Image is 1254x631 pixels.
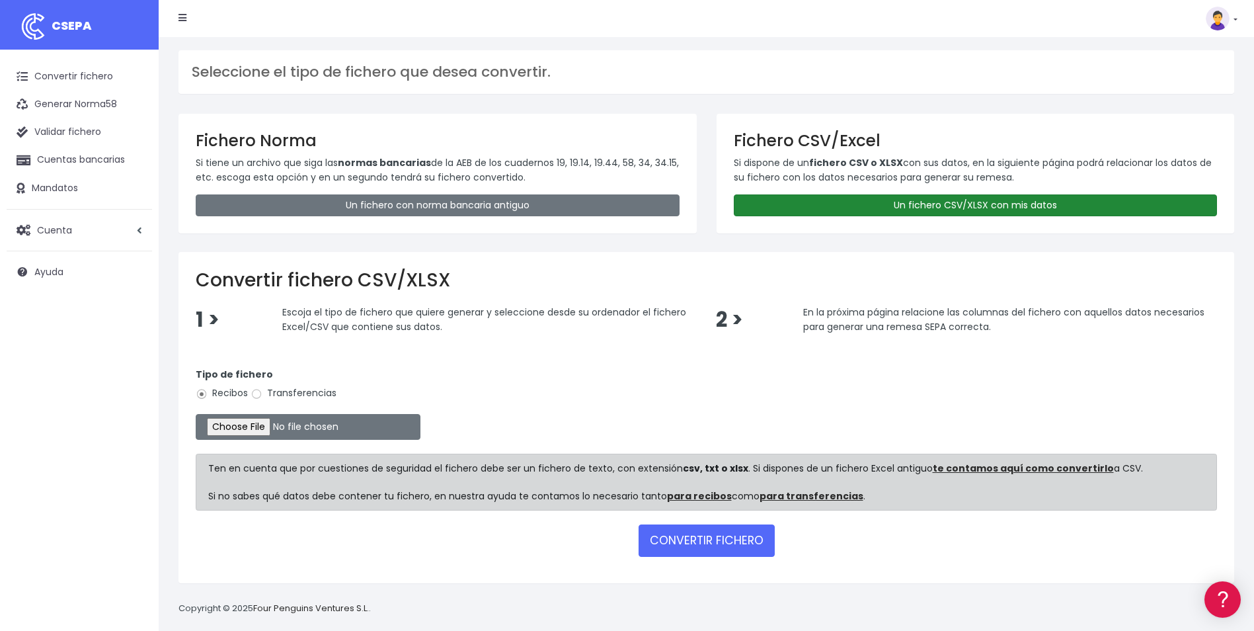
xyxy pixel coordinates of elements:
a: Un fichero CSV/XLSX con mis datos [734,194,1218,216]
a: API [13,338,251,358]
a: POWERED BY ENCHANT [182,381,255,394]
strong: Tipo de fichero [196,368,273,381]
div: Programadores [13,317,251,330]
a: para transferencias [760,489,863,503]
a: Videotutoriales [13,208,251,229]
div: Convertir ficheros [13,146,251,159]
a: Perfiles de empresas [13,229,251,249]
div: Información general [13,92,251,105]
div: Facturación [13,263,251,275]
h3: Seleccione el tipo de fichero que desea convertir. [192,63,1221,81]
p: Si tiene un archivo que siga las de la AEB de los cuadernos 19, 19.14, 19.44, 58, 34, 34.15, etc.... [196,155,680,185]
a: Four Penguins Ventures S.L. [253,602,369,614]
button: Contáctanos [13,354,251,377]
label: Transferencias [251,386,336,400]
span: Escoja el tipo de fichero que quiere generar y seleccione desde su ordenador el fichero Excel/CSV... [282,306,686,333]
a: Formatos [13,167,251,188]
h3: Fichero CSV/Excel [734,131,1218,150]
h3: Fichero Norma [196,131,680,150]
a: Problemas habituales [13,188,251,208]
p: Copyright © 2025 . [178,602,371,616]
strong: csv, txt o xlsx [683,462,748,475]
span: 2 > [716,306,743,334]
div: Ten en cuenta que por cuestiones de seguridad el fichero debe ser un fichero de texto, con extens... [196,454,1217,511]
a: Cuentas bancarias [7,146,152,174]
a: Información general [13,112,251,133]
a: Convertir fichero [7,63,152,91]
img: logo [17,10,50,43]
p: Si dispone de un con sus datos, en la siguiente página podrá relacionar los datos de su fichero c... [734,155,1218,185]
strong: fichero CSV o XLSX [809,156,903,169]
span: CSEPA [52,17,92,34]
span: Ayuda [34,265,63,278]
strong: normas bancarias [338,156,431,169]
button: CONVERTIR FICHERO [639,525,775,556]
label: Recibos [196,386,248,400]
a: Cuenta [7,216,152,244]
a: Validar fichero [7,118,152,146]
a: Generar Norma58 [7,91,152,118]
span: 1 > [196,306,219,334]
a: Mandatos [7,175,152,202]
a: Un fichero con norma bancaria antiguo [196,194,680,216]
a: te contamos aquí como convertirlo [933,462,1114,475]
a: Ayuda [7,258,152,286]
span: Cuenta [37,223,72,236]
img: profile [1206,7,1230,30]
h2: Convertir fichero CSV/XLSX [196,269,1217,292]
span: En la próxima página relacione las columnas del fichero con aquellos datos necesarios para genera... [803,306,1204,333]
a: para recibos [667,489,732,503]
a: General [13,284,251,304]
